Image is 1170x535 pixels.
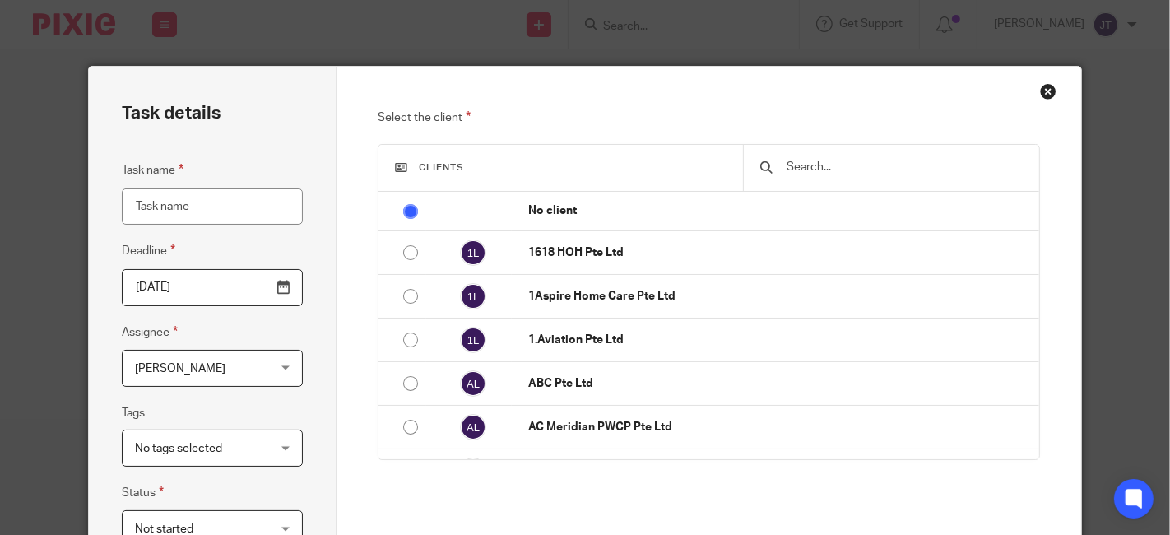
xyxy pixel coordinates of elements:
[528,244,1032,261] p: 1618 HOH Pte Ltd
[122,241,175,260] label: Deadline
[122,160,183,179] label: Task name
[122,323,178,342] label: Assignee
[528,288,1032,305] p: 1Aspire Home Care Pte Ltd
[528,202,1032,219] p: No client
[122,405,145,421] label: Tags
[122,188,304,226] input: Task name
[135,523,193,535] span: Not started
[378,108,1040,128] p: Select the client
[1040,83,1056,100] div: Close this dialog window
[460,283,486,309] img: svg%3E
[122,269,304,306] input: Pick a date
[460,370,486,397] img: svg%3E
[135,443,222,454] span: No tags selected
[460,240,486,266] img: svg%3E
[460,458,486,484] img: svg%3E
[419,163,464,172] span: Clients
[460,414,486,440] img: svg%3E
[460,327,486,353] img: svg%3E
[135,363,225,374] span: [PERSON_NAME]
[122,483,164,502] label: Status
[528,375,1032,392] p: ABC Pte Ltd
[122,100,221,128] h2: Task details
[528,419,1032,435] p: AC Meridian PWCP Pte Ltd
[785,158,1023,176] input: Search...
[528,332,1032,348] p: 1.Aviation Pte Ltd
